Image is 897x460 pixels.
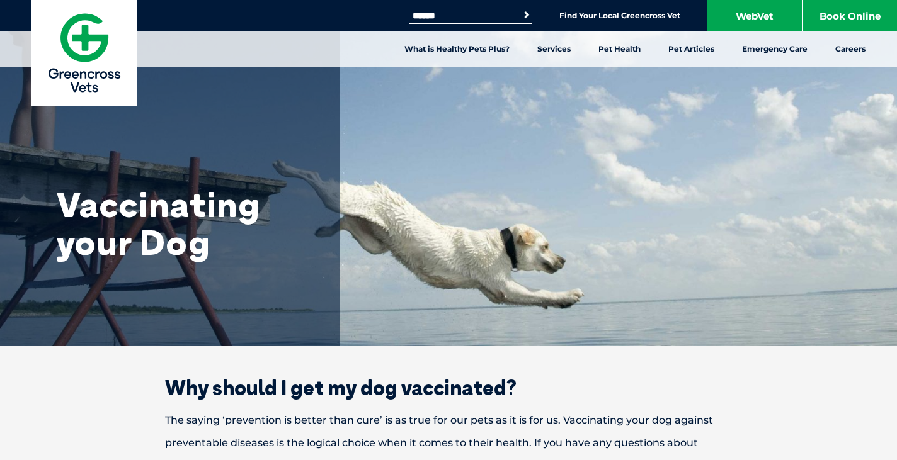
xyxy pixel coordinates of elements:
a: Find Your Local Greencross Vet [559,11,680,21]
a: Pet Health [585,31,654,67]
a: Emergency Care [728,31,821,67]
a: Pet Articles [654,31,728,67]
a: Careers [821,31,879,67]
button: Search [520,9,533,21]
a: What is Healthy Pets Plus? [391,31,523,67]
h2: Why should I get my dog vaccinated? [121,378,776,398]
a: Services [523,31,585,67]
h1: Vaccinating your Dog [57,186,309,261]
